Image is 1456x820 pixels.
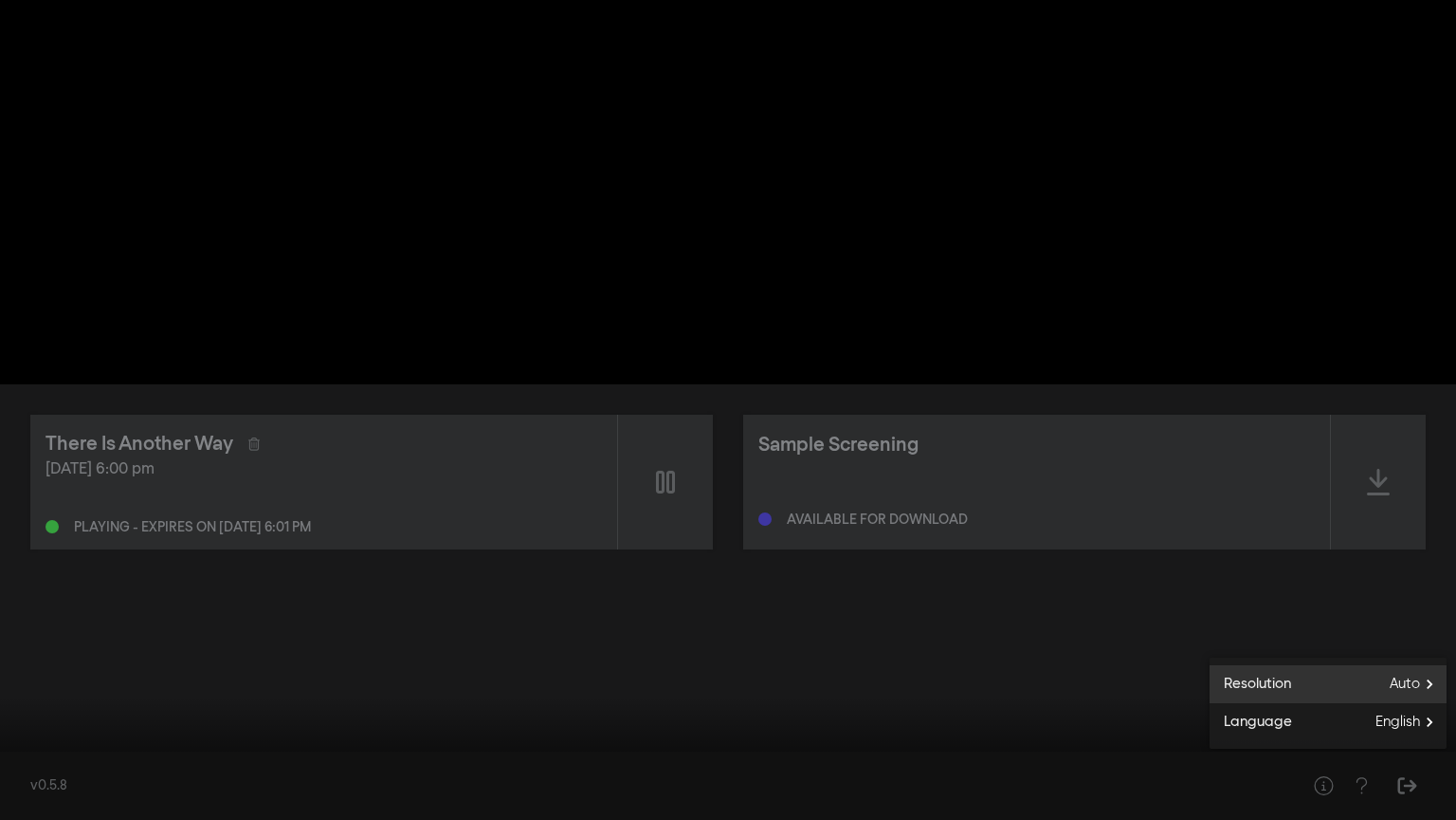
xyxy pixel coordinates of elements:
[1210,674,1291,696] span: Resolution
[1342,767,1380,805] button: Help
[1388,767,1426,805] button: Sign Out
[1210,712,1292,734] span: Language
[30,776,1266,796] div: v0.5.8
[1390,670,1447,699] span: Auto
[1304,767,1342,805] button: Help
[1210,665,1447,703] button: Resolution
[1375,708,1447,736] span: English
[1210,703,1447,741] button: Language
